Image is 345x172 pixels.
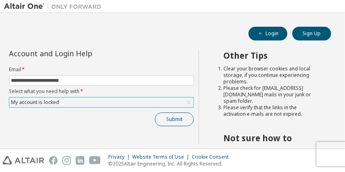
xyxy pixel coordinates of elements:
img: youtube.svg [89,156,101,165]
div: Account and Login Help [9,50,157,57]
button: Submit [155,113,194,126]
img: altair_logo.svg [2,156,44,165]
li: Clear your browser cookies and local storage, if you continue experiencing problems. [223,66,317,85]
div: Privacy [108,154,132,160]
div: My account is locked [9,98,193,107]
h2: Not sure how to login? [223,133,317,154]
button: Login [249,27,287,40]
li: Please verify that the links in the activation e-mails are not expired. [223,104,317,117]
label: Email [9,66,194,73]
img: facebook.svg [49,156,58,165]
div: Website Terms of Use [132,154,192,160]
li: Please check for [EMAIL_ADDRESS][DOMAIN_NAME] mails in your junk or spam folder. [223,85,317,104]
div: Cookie Consent [192,154,234,160]
img: linkedin.svg [76,156,84,165]
button: Sign Up [292,27,331,40]
img: Altair One [4,2,105,11]
p: © 2025 Altair Engineering, Inc. All Rights Reserved. [108,160,234,167]
label: Select what you need help with [9,88,194,95]
div: My account is locked [10,98,60,107]
img: instagram.svg [62,156,71,165]
h2: Other Tips [223,50,317,61]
